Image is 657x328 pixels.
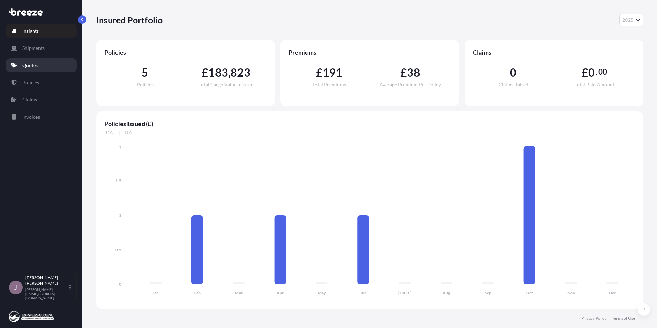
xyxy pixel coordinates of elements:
[6,58,77,72] a: Quotes
[115,247,121,252] tspan: 0.5
[194,290,201,295] tspan: Feb
[622,17,633,23] span: 2025
[235,290,243,295] tspan: Mar
[380,82,441,87] span: Average Premium Per Policy
[6,24,77,38] a: Insights
[104,129,635,136] span: [DATE] - [DATE]
[312,82,346,87] span: Total Premiums
[137,82,154,87] span: Policies
[400,67,407,78] span: £
[485,290,491,295] tspan: Sep
[277,290,284,295] tspan: Apr
[202,67,208,78] span: £
[598,69,607,75] span: 00
[104,120,635,128] span: Policies Issued (£)
[318,290,326,295] tspan: May
[609,290,616,295] tspan: Dec
[575,82,614,87] span: Total Paid Amount
[323,67,343,78] span: 191
[473,48,635,56] span: Claims
[14,284,17,291] span: J
[398,290,412,295] tspan: [DATE]
[25,275,68,286] p: [PERSON_NAME] [PERSON_NAME]
[316,67,323,78] span: £
[6,76,77,89] a: Policies
[22,113,40,120] p: Invoices
[6,41,77,55] a: Shipments
[619,14,643,26] button: Year Selector
[499,82,528,87] span: Claims Raised
[96,14,163,25] p: Insured Portfolio
[22,62,38,69] p: Quotes
[231,67,250,78] span: 823
[581,316,606,321] a: Privacy Policy
[588,67,595,78] span: 0
[22,96,37,103] p: Claims
[582,67,588,78] span: £
[153,290,159,295] tspan: Jan
[289,48,451,56] span: Premiums
[595,69,597,75] span: .
[119,145,121,150] tspan: 2
[199,82,254,87] span: Total Cargo Value Insured
[22,79,39,86] p: Policies
[6,93,77,107] a: Claims
[104,48,267,56] span: Policies
[9,311,54,322] img: organization-logo
[119,282,121,287] tspan: 0
[526,290,533,295] tspan: Oct
[228,67,231,78] span: ,
[119,212,121,218] tspan: 1
[6,110,77,124] a: Invoices
[115,178,121,183] tspan: 1.5
[142,67,148,78] span: 5
[25,287,68,300] p: [PERSON_NAME][EMAIL_ADDRESS][DOMAIN_NAME]
[407,67,420,78] span: 38
[22,45,45,52] p: Shipments
[22,28,39,34] p: Insights
[567,290,575,295] tspan: Nov
[612,316,635,321] a: Terms of Use
[510,67,516,78] span: 0
[208,67,228,78] span: 183
[443,290,450,295] tspan: Aug
[360,290,367,295] tspan: Jun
